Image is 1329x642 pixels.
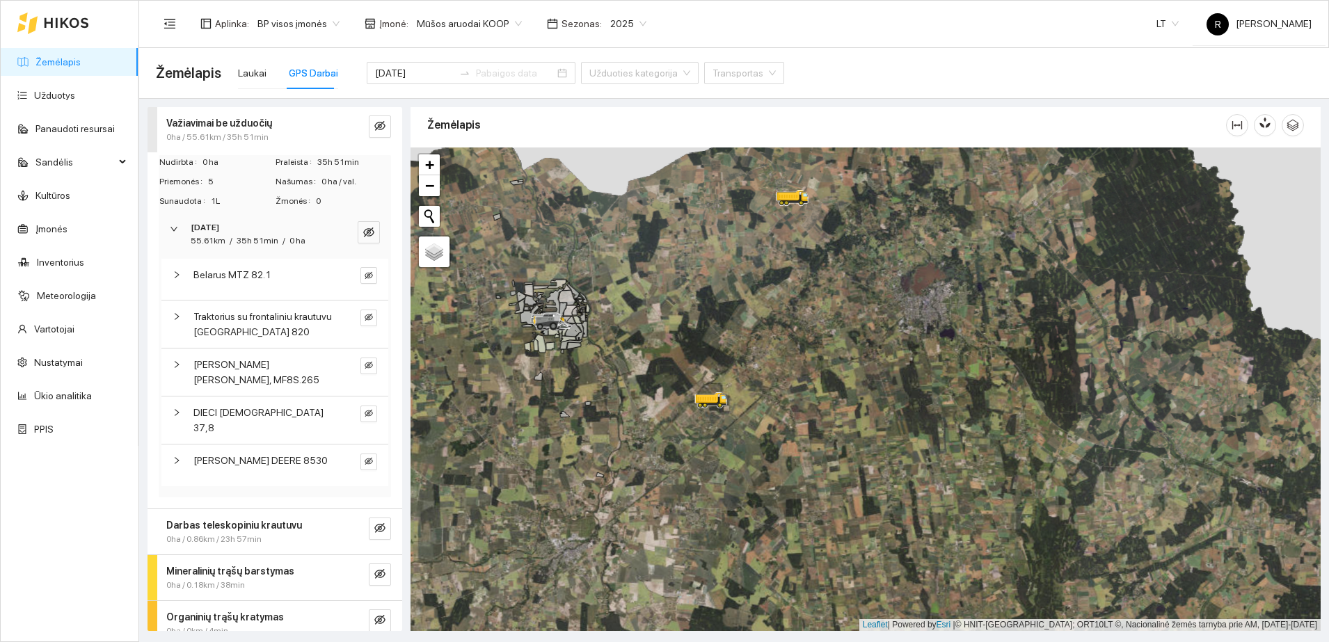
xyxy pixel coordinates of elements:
span: right [173,312,181,321]
a: Panaudoti resursai [35,123,115,134]
div: Mineralinių trąšų barstymas0ha / 0.18km / 38mineye-invisible [148,555,402,600]
button: eye-invisible [360,406,377,422]
div: Važiavimai be užduočių0ha / 55.61km / 35h 51mineye-invisible [148,107,402,152]
span: 0ha / 0.86km / 23h 57min [166,533,262,546]
span: BP visos įmonės [257,13,340,34]
span: shop [365,18,376,29]
div: [PERSON_NAME] [PERSON_NAME], MF8S.265eye-invisible [161,348,388,396]
span: Sunaudota [159,195,211,208]
a: Meteorologija [37,290,96,301]
strong: Organinių trąšų kratymas [166,611,284,623]
div: [PERSON_NAME] DEERE 8530eye-invisible [161,444,388,485]
span: eye-invisible [374,568,385,581]
div: GPS Darbai [289,65,338,81]
span: 5 [208,175,274,188]
button: eye-invisible [369,517,391,540]
input: Pradžios data [375,65,454,81]
button: column-width [1226,114,1248,136]
span: right [173,360,181,369]
input: Pabaigos data [476,65,555,81]
a: Layers [419,236,449,267]
a: Ūkio analitika [34,390,92,401]
button: eye-invisible [369,115,391,138]
span: layout [200,18,212,29]
button: eye-invisible [360,267,377,284]
span: eye-invisible [365,457,373,467]
span: + [425,156,434,173]
span: [PERSON_NAME] [1207,18,1312,29]
span: 0ha / 0km / 4min [166,625,228,638]
span: 0ha / 55.61km / 35h 51min [166,131,269,144]
span: Aplinka : [215,16,249,31]
span: / [230,236,232,246]
button: eye-invisible [360,454,377,470]
button: eye-invisible [358,221,380,243]
strong: Važiavimai be užduočių [166,118,272,129]
span: eye-invisible [363,227,374,240]
span: 0 ha [202,156,274,169]
strong: [DATE] [191,223,219,232]
button: eye-invisible [369,609,391,632]
span: | [953,620,955,629]
div: Belarus MTZ 82.1eye-invisible [161,259,388,300]
span: eye-invisible [365,409,373,419]
a: Įmonės [35,223,67,234]
span: Našumas [276,175,321,188]
span: Sandėlis [35,148,115,176]
span: Žemėlapis [156,62,221,84]
button: Initiate a new search [419,206,440,227]
button: eye-invisible [369,563,391,586]
span: Praleista [276,156,317,169]
span: / [282,236,285,246]
span: 0 ha [289,236,305,246]
div: [DATE]55.61km/35h 51min/0 haeye-invisible [159,213,391,256]
span: right [170,225,178,233]
span: menu-fold [164,17,176,30]
a: Leaflet [863,620,888,629]
span: column-width [1227,120,1248,131]
span: Traktorius su frontaliniu krautuvu [GEOGRAPHIC_DATA] 820 [193,309,333,339]
div: Žemėlapis [427,105,1226,145]
span: 2025 [610,13,646,34]
span: Nudirbta [159,156,202,169]
span: right [173,408,181,417]
a: Esri [937,620,951,629]
span: Priemonės [159,175,208,188]
a: PPIS [34,424,54,435]
span: Mūšos aruodai KOOP [417,13,522,34]
strong: Darbas teleskopiniu krautuvu [166,520,302,531]
span: 0ha / 0.18km / 38min [166,579,245,592]
strong: Mineralinių trąšų barstymas [166,565,294,577]
span: right [173,456,181,465]
span: eye-invisible [365,271,373,281]
span: eye-invisible [374,614,385,627]
div: Traktorius su frontaliniu krautuvu [GEOGRAPHIC_DATA] 820eye-invisible [161,300,388,348]
span: 1L [211,195,274,208]
div: Darbas teleskopiniu krautuvu0ha / 0.86km / 23h 57mineye-invisible [148,509,402,554]
div: DIECI [DEMOGRAPHIC_DATA] 37,8eye-invisible [161,396,388,444]
button: eye-invisible [360,358,377,374]
button: menu-fold [156,10,184,38]
a: Vartotojai [34,323,74,335]
div: | Powered by © HNIT-[GEOGRAPHIC_DATA]; ORT10LT ©, Nacionalinė žemės tarnyba prie AM, [DATE]-[DATE] [859,619,1321,631]
a: Inventorius [37,257,84,268]
span: 35h 51min [237,236,278,246]
span: [PERSON_NAME] DEERE 8530 [193,453,328,468]
span: LT [1156,13,1179,34]
span: calendar [547,18,558,29]
span: Įmonė : [379,16,408,31]
span: 55.61km [191,236,225,246]
span: eye-invisible [365,313,373,323]
a: Užduotys [34,90,75,101]
a: Zoom out [419,175,440,196]
span: − [425,177,434,194]
a: Žemėlapis [35,56,81,67]
span: 0 ha / val. [321,175,390,188]
span: eye-invisible [374,522,385,536]
span: swap-right [459,67,470,79]
a: Nustatymai [34,357,83,368]
a: Zoom in [419,154,440,175]
button: eye-invisible [360,310,377,326]
span: 0 [316,195,390,208]
span: R [1215,13,1221,35]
